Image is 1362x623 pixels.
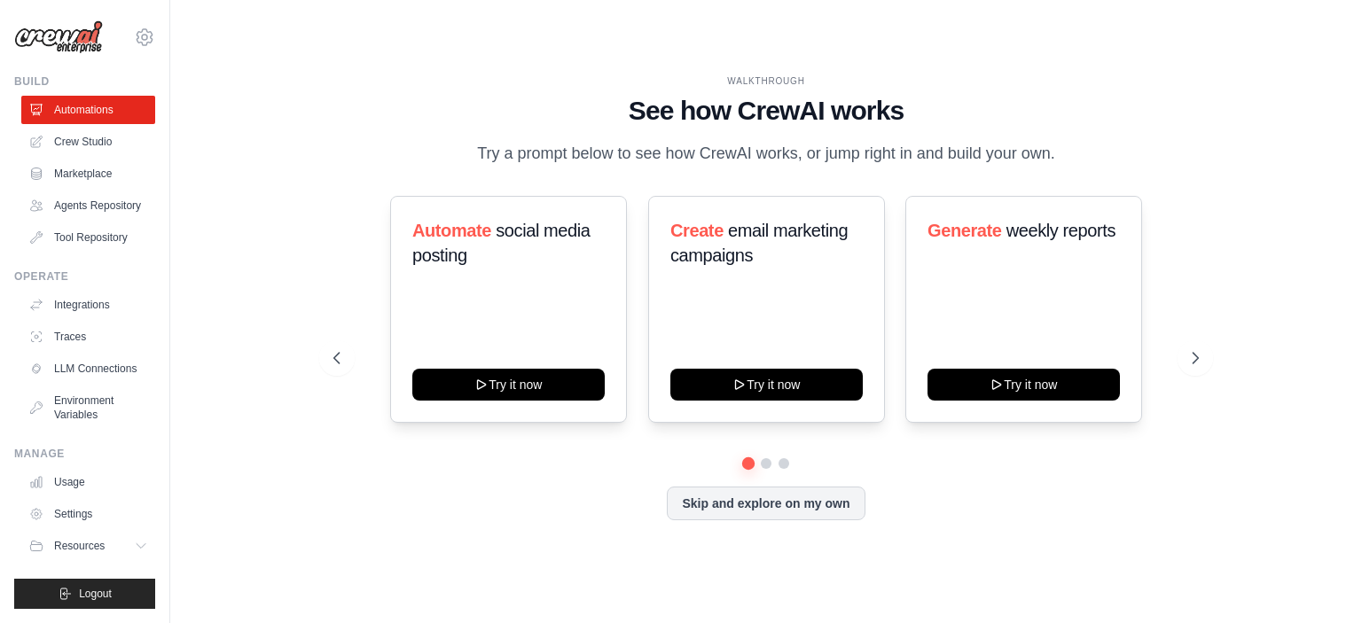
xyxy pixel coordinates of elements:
button: Skip and explore on my own [667,487,865,520]
span: Create [670,221,724,240]
button: Resources [21,532,155,560]
span: social media posting [412,221,591,265]
a: Environment Variables [21,386,155,429]
p: Try a prompt below to see how CrewAI works, or jump right in and build your own. [468,141,1064,167]
div: WALKTHROUGH [333,74,1199,88]
a: Automations [21,96,155,124]
h1: See how CrewAI works [333,95,1199,127]
a: LLM Connections [21,354,155,383]
div: Manage [14,447,155,461]
a: Settings [21,500,155,528]
span: email marketing campaigns [670,221,848,265]
button: Logout [14,579,155,609]
img: Logo [14,20,103,54]
a: Marketplace [21,160,155,188]
span: weekly reports [1006,221,1115,240]
a: Agents Repository [21,191,155,220]
a: Crew Studio [21,128,155,156]
span: Logout [79,587,112,601]
button: Try it now [670,369,863,401]
button: Try it now [928,369,1120,401]
button: Try it now [412,369,605,401]
a: Tool Repository [21,223,155,252]
div: Operate [14,269,155,284]
a: Usage [21,468,155,496]
div: Build [14,74,155,89]
a: Traces [21,323,155,351]
span: Generate [928,221,1002,240]
span: Resources [54,539,105,553]
a: Integrations [21,291,155,319]
span: Automate [412,221,491,240]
